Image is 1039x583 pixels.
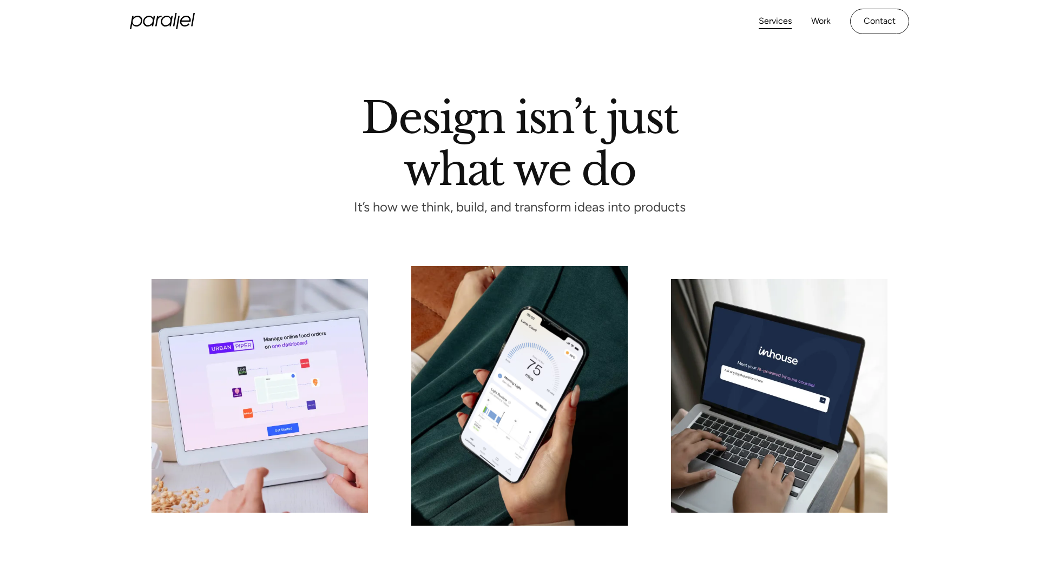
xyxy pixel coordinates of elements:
[811,14,831,29] a: Work
[759,14,792,29] a: Services
[671,279,887,513] img: card-image
[850,9,909,34] a: Contact
[334,203,705,212] p: It’s how we think, build, and transform ideas into products
[361,97,678,186] h1: Design isn’t just what we do
[411,266,628,526] img: Robin Dhanwani's Image
[152,279,368,513] img: card-image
